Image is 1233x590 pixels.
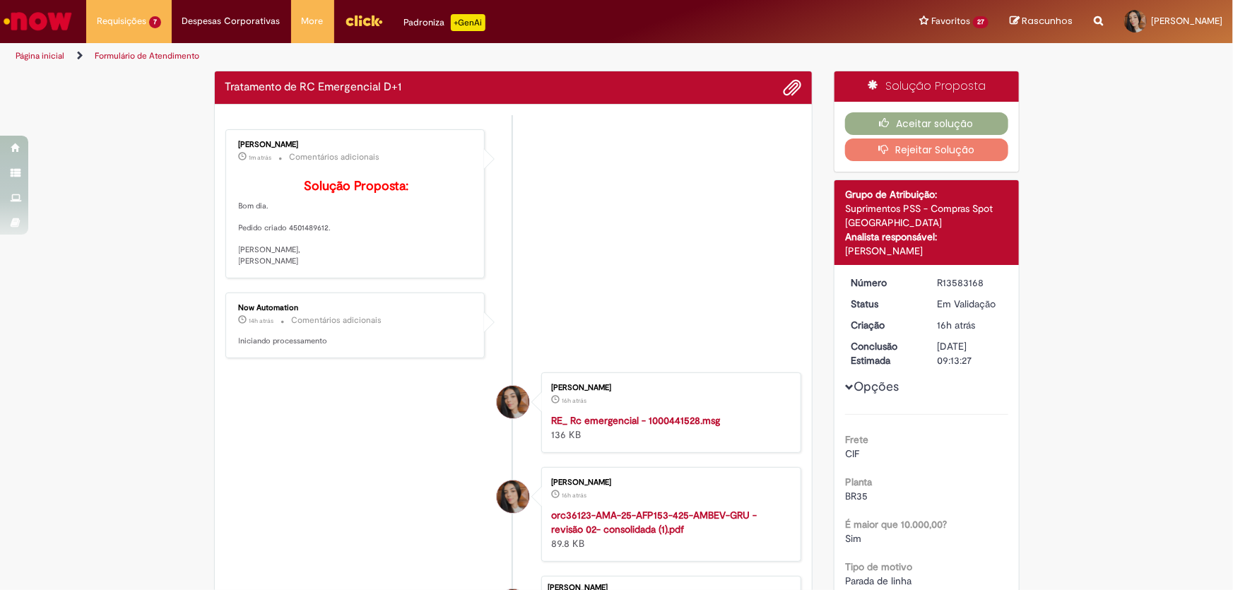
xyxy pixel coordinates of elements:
time: 30/09/2025 17:13:23 [562,396,586,405]
span: CIF [845,447,859,460]
time: 30/09/2025 18:42:10 [249,317,274,325]
a: Página inicial [16,50,64,61]
dt: Status [840,297,927,311]
div: [PERSON_NAME] [551,384,786,392]
ul: Trilhas de página [11,43,811,69]
dt: Número [840,276,927,290]
div: 89.8 KB [551,508,786,550]
b: É maior que 10.000,00? [845,518,947,531]
div: 30/09/2025 17:13:25 [938,318,1003,332]
span: BR35 [845,490,868,502]
div: [PERSON_NAME] [551,478,786,487]
span: 16h atrás [938,319,976,331]
span: Rascunhos [1022,14,1073,28]
div: Vitoria Macedo [497,386,529,418]
span: More [302,14,324,28]
b: Tipo de motivo [845,560,912,573]
img: ServiceNow [1,7,74,35]
div: Vitoria Macedo [497,480,529,513]
p: Iniciando processamento [239,336,474,347]
p: +GenAi [451,14,485,31]
div: [DATE] 09:13:27 [938,339,1003,367]
small: Comentários adicionais [290,151,380,163]
dt: Criação [840,318,927,332]
div: Padroniza [404,14,485,31]
small: Comentários adicionais [292,314,382,326]
b: Solução Proposta: [304,178,408,194]
h2: Tratamento de RC Emergencial D+1 Histórico de tíquete [225,81,402,94]
dt: Conclusão Estimada [840,339,927,367]
a: Rascunhos [1010,15,1073,28]
div: Grupo de Atribuição: [845,187,1008,201]
button: Adicionar anexos [783,78,801,97]
div: Analista responsável: [845,230,1008,244]
button: Aceitar solução [845,112,1008,135]
time: 30/09/2025 17:10:55 [562,491,586,500]
span: 1m atrás [249,153,272,162]
time: 01/10/2025 09:00:41 [249,153,272,162]
span: 16h atrás [562,491,586,500]
a: Formulário de Atendimento [95,50,199,61]
span: Sim [845,532,861,545]
span: 7 [149,16,161,28]
span: 14h atrás [249,317,274,325]
span: 27 [973,16,989,28]
img: click_logo_yellow_360x200.png [345,10,383,31]
div: Now Automation [239,304,474,312]
span: Favoritos [931,14,970,28]
b: Frete [845,433,868,446]
span: Requisições [97,14,146,28]
b: Planta [845,476,872,488]
div: [PERSON_NAME] [239,141,474,149]
button: Rejeitar Solução [845,138,1008,161]
span: [PERSON_NAME] [1151,15,1222,27]
span: Despesas Corporativas [182,14,281,28]
p: Bom dia. Pedido criado 4501489612. [PERSON_NAME], [PERSON_NAME] [239,179,474,267]
span: Parada de linha [845,574,912,587]
a: RE_ Rc emergencial - 1000441528.msg [551,414,720,427]
div: Suprimentos PSS - Compras Spot [GEOGRAPHIC_DATA] [845,201,1008,230]
div: Em Validação [938,297,1003,311]
div: [PERSON_NAME] [845,244,1008,258]
div: Solução Proposta [834,71,1019,102]
span: 16h atrás [562,396,586,405]
time: 30/09/2025 17:13:25 [938,319,976,331]
a: orc36123-AMA-25-AFP153-425-AMBEV-GRU - revisão 02- consolidada (1).pdf [551,509,757,536]
div: R13583168 [938,276,1003,290]
div: 136 KB [551,413,786,442]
